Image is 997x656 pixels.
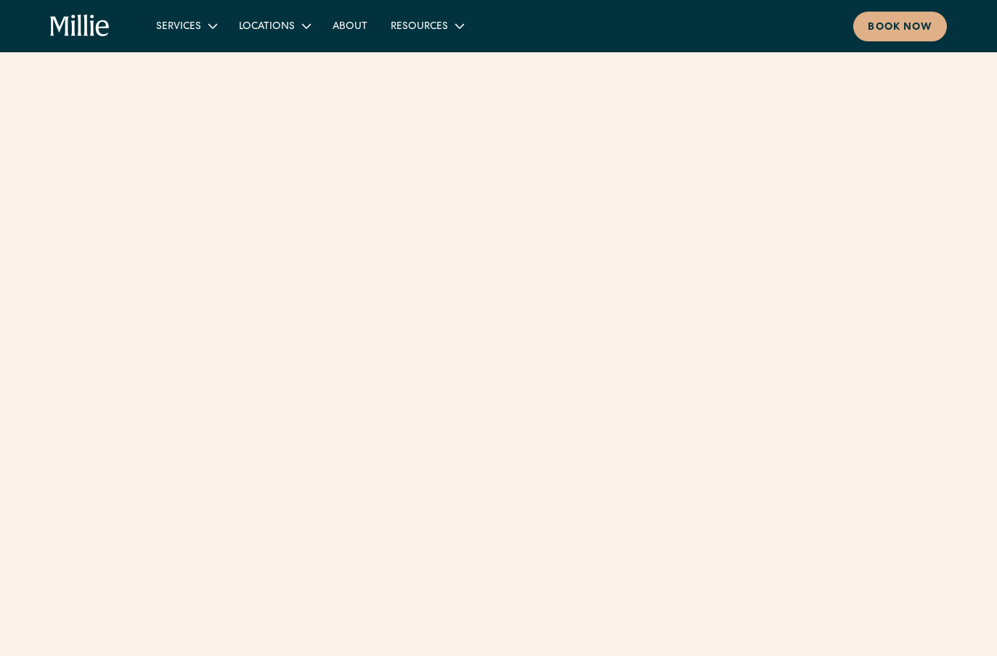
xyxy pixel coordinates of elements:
[156,20,201,35] div: Services
[379,14,474,38] div: Resources
[239,20,295,35] div: Locations
[145,14,227,38] div: Services
[50,15,110,38] a: home
[868,20,932,36] div: Book now
[227,14,321,38] div: Locations
[853,12,947,41] a: Book now
[321,14,379,38] a: About
[391,20,448,35] div: Resources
